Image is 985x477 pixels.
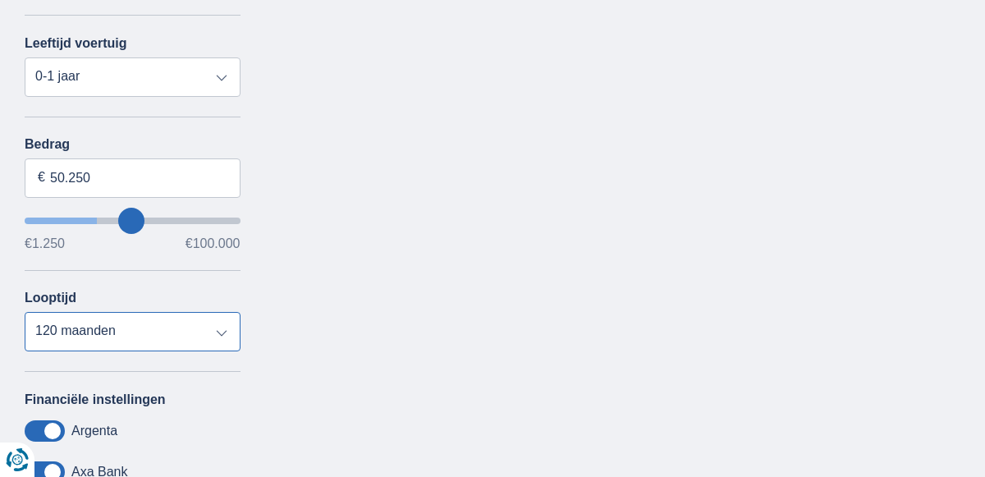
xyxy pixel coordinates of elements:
[38,168,45,187] span: €
[25,137,241,152] label: Bedrag
[186,237,241,250] span: €100.000
[25,392,166,407] label: Financiële instellingen
[71,424,117,438] label: Argenta
[25,291,76,305] label: Looptijd
[25,237,65,250] span: €1.250
[25,36,126,51] label: Leeftijd voertuig
[25,218,241,224] input: wantToBorrow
